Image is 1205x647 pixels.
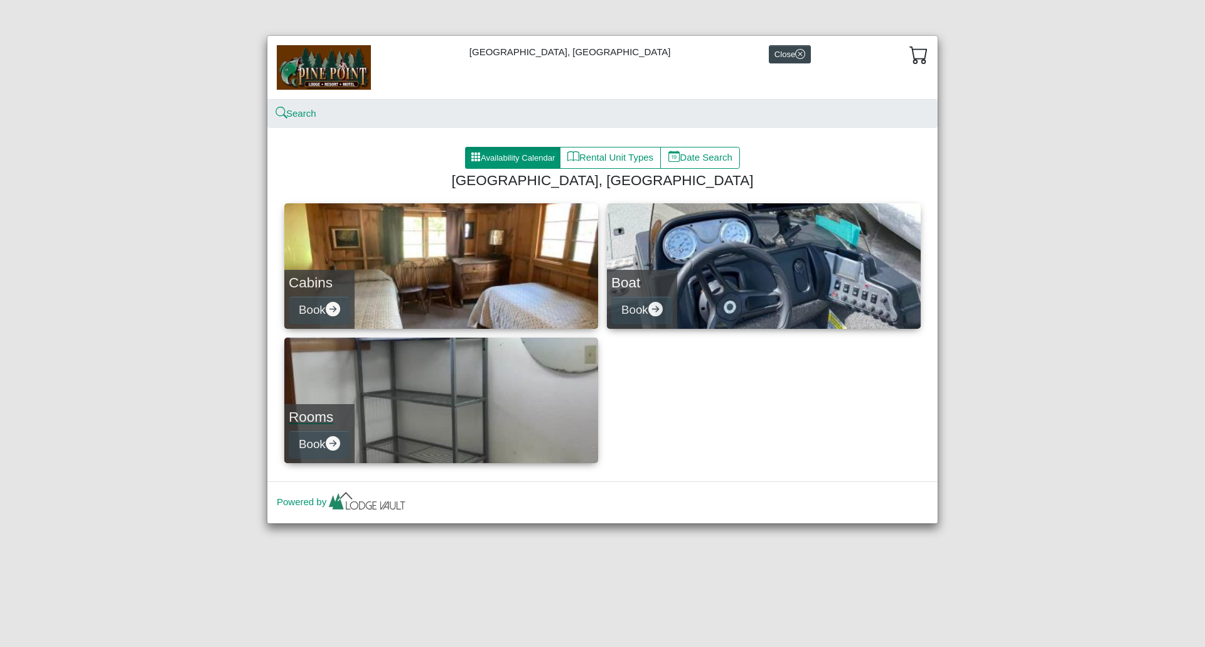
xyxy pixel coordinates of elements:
[471,152,481,162] svg: grid3x3 gap fill
[289,172,916,189] h4: [GEOGRAPHIC_DATA], [GEOGRAPHIC_DATA]
[326,302,340,316] svg: arrow right circle fill
[909,45,928,64] svg: cart
[567,151,579,163] svg: book
[326,489,408,516] img: lv-small.ca335149.png
[795,49,805,59] svg: x circle
[560,147,661,169] button: bookRental Unit Types
[289,430,350,459] button: Bookarrow right circle fill
[326,436,340,451] svg: arrow right circle fill
[289,409,350,425] h4: Rooms
[289,296,350,324] button: Bookarrow right circle fill
[277,108,316,119] a: searchSearch
[648,302,663,316] svg: arrow right circle fill
[668,151,680,163] svg: calendar date
[769,45,811,63] button: Closex circle
[289,274,350,291] h4: Cabins
[267,36,938,99] div: [GEOGRAPHIC_DATA], [GEOGRAPHIC_DATA]
[277,496,408,507] a: Powered by
[611,296,673,324] button: Bookarrow right circle fill
[611,274,673,291] h4: Boat
[277,109,286,118] svg: search
[277,45,371,89] img: b144ff98-a7e1-49bd-98da-e9ae77355310.jpg
[465,147,560,169] button: grid3x3 gap fillAvailability Calendar
[660,147,740,169] button: calendar dateDate Search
